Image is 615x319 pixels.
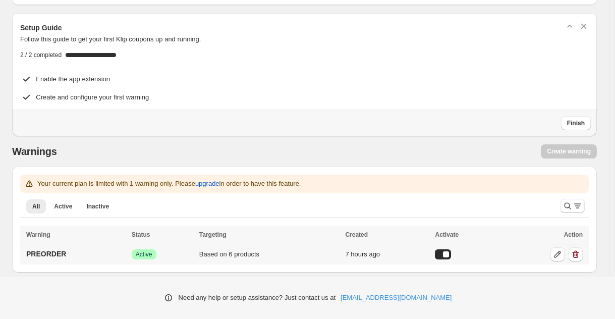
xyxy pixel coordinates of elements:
span: Warning [26,231,50,238]
div: 7 hours ago [345,249,429,259]
span: upgrade [195,179,219,189]
h2: Warnings [12,145,57,157]
h4: Create and configure your first warning [36,92,149,102]
button: upgrade [189,176,226,192]
p: Follow this guide to get your first Klip coupons up and running. [20,34,589,44]
a: [EMAIL_ADDRESS][DOMAIN_NAME] [341,293,452,303]
span: Targeting [199,231,227,238]
div: Based on 6 products [199,249,340,259]
h4: Enable the app extension [36,74,110,84]
span: Active [136,250,152,258]
span: 2 / 2 completed [20,51,62,59]
span: Action [564,231,583,238]
span: All [32,202,40,210]
span: Finish [567,119,585,127]
span: Active [54,202,72,210]
a: PREORDER [20,246,72,262]
button: Finish [561,116,591,130]
span: Inactive [86,202,109,210]
span: Status [132,231,150,238]
span: Activate [435,231,459,238]
p: PREORDER [26,249,66,259]
h3: Setup Guide [20,23,62,33]
span: Created [345,231,368,238]
p: Your current plan is limited with 1 warning only. Please in order to have this feature. [37,179,301,189]
button: Search and filter results [561,199,585,213]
